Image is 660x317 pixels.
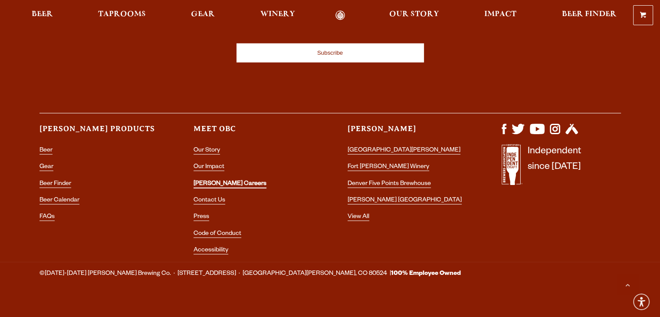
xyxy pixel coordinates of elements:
a: Our Story [384,10,445,20]
a: Odell Home [324,10,357,20]
a: FAQs [39,214,55,221]
span: Beer [32,11,53,18]
a: Accessibility [194,247,228,254]
a: Gear [185,10,220,20]
h3: [PERSON_NAME] Products [39,124,159,142]
a: View All [348,214,369,221]
a: Beer Finder [39,181,71,188]
a: Scroll to top [617,274,638,295]
a: Visit us on Facebook [502,130,506,137]
a: [PERSON_NAME] Careers [194,181,266,188]
a: Code of Conduct [194,231,241,238]
a: [PERSON_NAME] [GEOGRAPHIC_DATA] [348,197,462,205]
a: Press [194,214,209,221]
input: Subscribe [236,43,424,63]
span: Taprooms [98,11,146,18]
a: Beer Calendar [39,197,79,205]
a: Impact [479,10,522,20]
a: [GEOGRAPHIC_DATA][PERSON_NAME] [348,147,460,155]
p: Independent since [DATE] [528,144,581,190]
span: Impact [484,11,516,18]
a: Beer [39,147,53,155]
span: Beer Finder [561,11,616,18]
a: Fort [PERSON_NAME] Winery [348,164,429,171]
a: Taprooms [92,10,151,20]
a: Beer [26,10,59,20]
a: Our Story [194,147,220,155]
a: Contact Us [194,197,225,205]
span: ©[DATE]-[DATE] [PERSON_NAME] Brewing Co. · [STREET_ADDRESS] · [GEOGRAPHIC_DATA][PERSON_NAME], CO ... [39,268,461,280]
a: Visit us on Instagram [550,130,560,137]
a: Beer Finder [556,10,622,20]
a: Our Impact [194,164,224,171]
span: Gear [191,11,215,18]
h3: Meet OBC [194,124,313,142]
span: Our Story [389,11,439,18]
div: Accessibility Menu [632,292,651,311]
a: Visit us on YouTube [530,130,545,137]
span: Winery [260,11,295,18]
a: Visit us on X (formerly Twitter) [512,130,525,137]
a: Gear [39,164,53,171]
h3: [PERSON_NAME] [348,124,467,142]
strong: 100% Employee Owned [391,271,461,277]
a: Denver Five Points Brewhouse [348,181,431,188]
a: Visit us on Untappd [565,130,578,137]
a: Winery [255,10,301,20]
